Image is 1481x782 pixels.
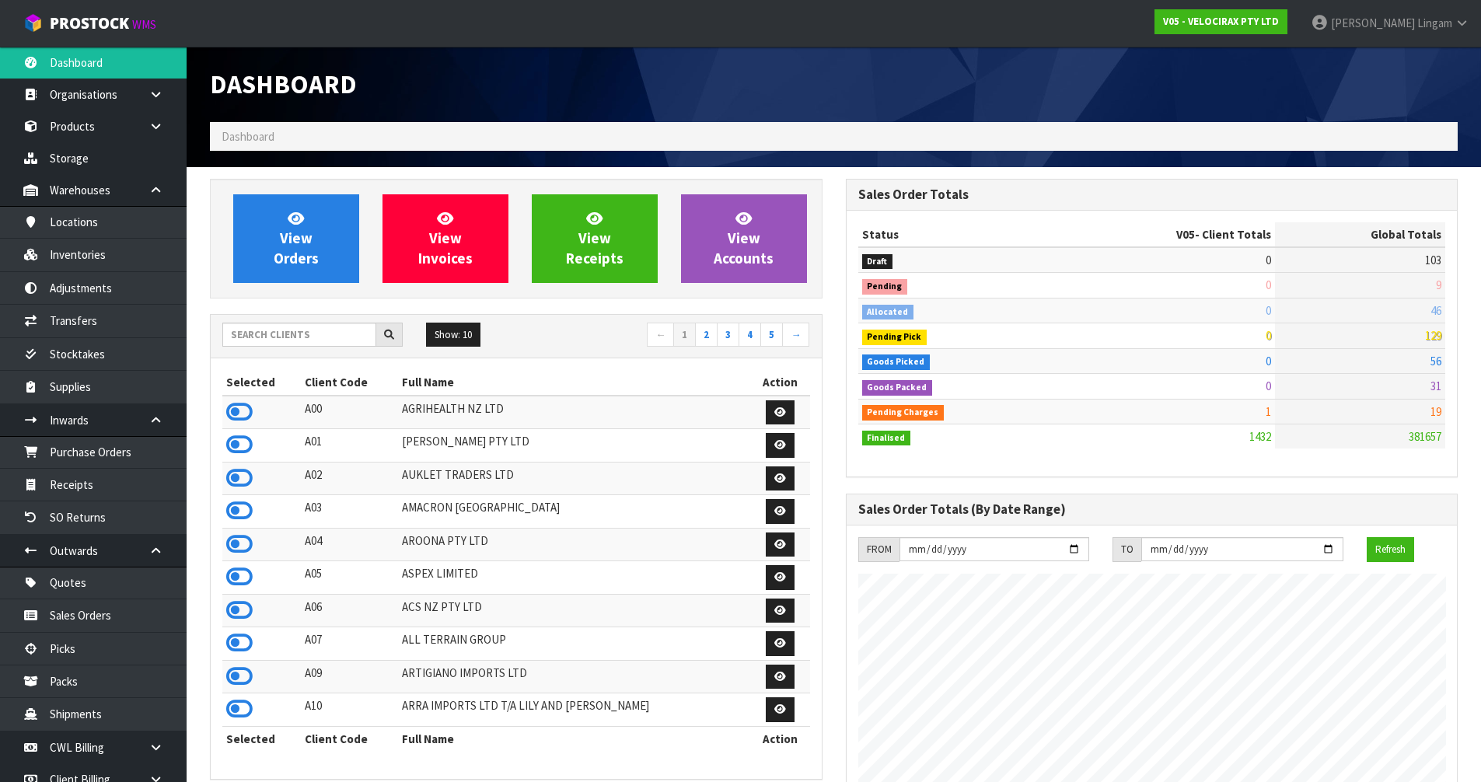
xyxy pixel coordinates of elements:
[1266,303,1271,318] span: 0
[382,194,508,283] a: ViewInvoices
[398,462,750,495] td: AUKLET TRADERS LTD
[301,660,399,693] td: A09
[233,194,359,283] a: ViewOrders
[1430,354,1441,368] span: 56
[1163,15,1279,28] strong: V05 - VELOCIRAX PTY LTD
[862,380,933,396] span: Goods Packed
[862,431,911,446] span: Finalised
[398,370,750,395] th: Full Name
[301,370,399,395] th: Client Code
[862,305,914,320] span: Allocated
[301,561,399,595] td: A05
[398,726,750,751] th: Full Name
[647,323,674,347] a: ←
[1331,16,1415,30] span: [PERSON_NAME]
[1430,303,1441,318] span: 46
[858,537,899,562] div: FROM
[695,323,718,347] a: 2
[426,323,480,347] button: Show: 10
[222,129,274,144] span: Dashboard
[760,323,783,347] a: 5
[222,370,301,395] th: Selected
[398,594,750,627] td: ACS NZ PTY LTD
[50,13,129,33] span: ProStock
[1367,537,1414,562] button: Refresh
[1425,253,1441,267] span: 103
[301,627,399,661] td: A07
[301,429,399,463] td: A01
[751,370,810,395] th: Action
[858,187,1446,202] h3: Sales Order Totals
[398,396,750,429] td: AGRIHEALTH NZ LTD
[222,726,301,751] th: Selected
[1417,16,1452,30] span: Lingam
[717,323,739,347] a: 3
[673,323,696,347] a: 1
[1275,222,1445,247] th: Global Totals
[862,279,908,295] span: Pending
[398,528,750,561] td: AROONA PTY LTD
[23,13,43,33] img: cube-alt.png
[1176,227,1195,242] span: V05
[782,323,809,347] a: →
[1425,328,1441,343] span: 129
[681,194,807,283] a: ViewAccounts
[1409,429,1441,444] span: 381657
[1112,537,1141,562] div: TO
[1430,379,1441,393] span: 31
[1266,253,1271,267] span: 0
[862,330,927,345] span: Pending Pick
[210,68,357,100] span: Dashboard
[739,323,761,347] a: 4
[301,726,399,751] th: Client Code
[301,594,399,627] td: A06
[751,726,810,751] th: Action
[398,495,750,529] td: AMACRON [GEOGRAPHIC_DATA]
[398,561,750,595] td: ASPEX LIMITED
[1266,379,1271,393] span: 0
[1266,354,1271,368] span: 0
[301,693,399,727] td: A10
[222,323,376,347] input: Search clients
[301,528,399,561] td: A04
[532,194,658,283] a: ViewReceipts
[714,209,774,267] span: View Accounts
[528,323,810,350] nav: Page navigation
[862,354,931,370] span: Goods Picked
[398,429,750,463] td: [PERSON_NAME] PTY LTD
[858,502,1446,517] h3: Sales Order Totals (By Date Range)
[301,462,399,495] td: A02
[862,254,893,270] span: Draft
[1154,9,1287,34] a: V05 - VELOCIRAX PTY LTD
[1436,278,1441,292] span: 9
[398,693,750,727] td: ARRA IMPORTS LTD T/A LILY AND [PERSON_NAME]
[301,495,399,529] td: A03
[398,627,750,661] td: ALL TERRAIN GROUP
[1430,404,1441,419] span: 19
[274,209,319,267] span: View Orders
[1266,404,1271,419] span: 1
[132,17,156,32] small: WMS
[301,396,399,429] td: A00
[418,209,473,267] span: View Invoices
[1266,328,1271,343] span: 0
[862,405,945,421] span: Pending Charges
[566,209,623,267] span: View Receipts
[1053,222,1275,247] th: - Client Totals
[858,222,1053,247] th: Status
[1266,278,1271,292] span: 0
[1249,429,1271,444] span: 1432
[398,660,750,693] td: ARTIGIANO IMPORTS LTD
